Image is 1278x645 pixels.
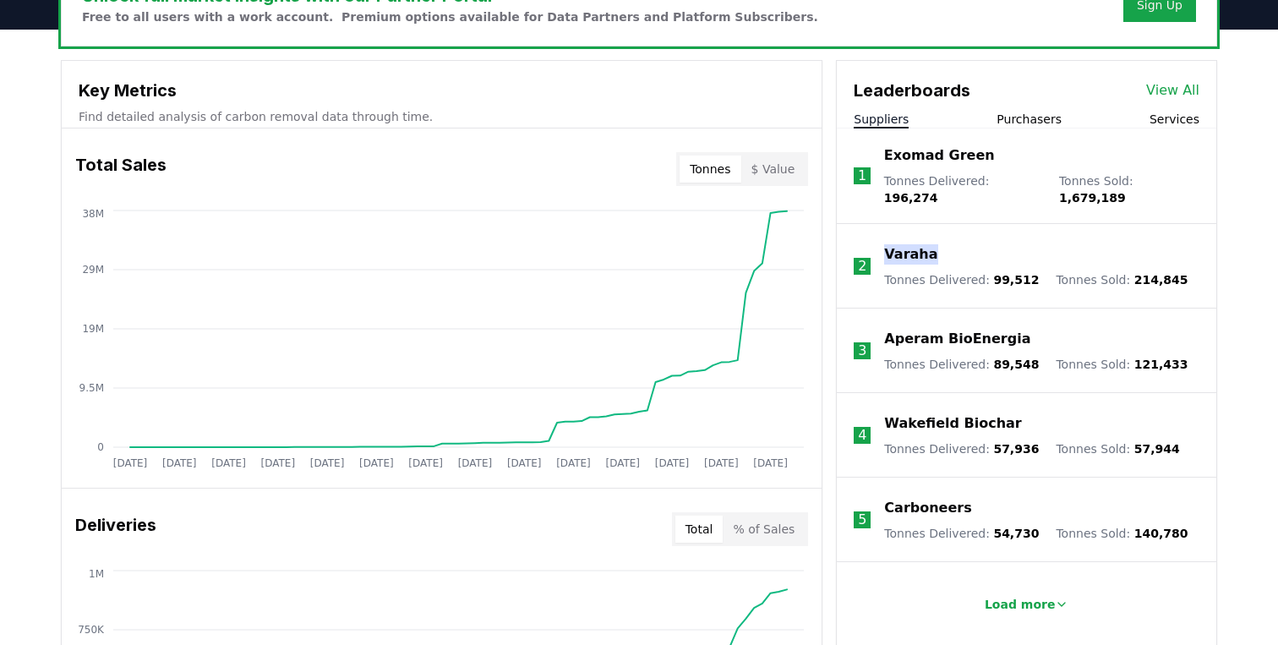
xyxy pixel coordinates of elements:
[605,457,640,469] tspan: [DATE]
[261,457,296,469] tspan: [DATE]
[993,273,1039,287] span: 99,512
[884,191,938,205] span: 196,274
[997,111,1062,128] button: Purchasers
[1134,527,1188,540] span: 140,780
[858,341,866,361] p: 3
[655,457,690,469] tspan: [DATE]
[82,8,818,25] p: Free to all users with a work account. Premium options available for Data Partners and Platform S...
[675,516,724,543] button: Total
[993,442,1039,456] span: 57,936
[79,382,104,394] tspan: 9.5M
[1134,442,1180,456] span: 57,944
[884,329,1030,349] a: Aperam BioEnergia
[884,172,1042,206] p: Tonnes Delivered :
[1150,111,1199,128] button: Services
[680,156,740,183] button: Tonnes
[993,358,1039,371] span: 89,548
[884,498,971,518] a: Carboneers
[704,457,739,469] tspan: [DATE]
[723,516,805,543] button: % of Sales
[1056,440,1179,457] p: Tonnes Sold :
[458,457,493,469] tspan: [DATE]
[884,145,995,166] a: Exomad Green
[753,457,788,469] tspan: [DATE]
[884,271,1039,288] p: Tonnes Delivered :
[75,152,167,186] h3: Total Sales
[854,78,970,103] h3: Leaderboards
[113,457,148,469] tspan: [DATE]
[741,156,806,183] button: $ Value
[1146,80,1199,101] a: View All
[858,166,866,186] p: 1
[993,527,1039,540] span: 54,730
[884,440,1039,457] p: Tonnes Delivered :
[556,457,591,469] tspan: [DATE]
[97,441,104,453] tspan: 0
[359,457,394,469] tspan: [DATE]
[854,111,909,128] button: Suppliers
[310,457,345,469] tspan: [DATE]
[1056,356,1188,373] p: Tonnes Sold :
[79,108,805,125] p: Find detailed analysis of carbon removal data through time.
[884,413,1021,434] a: Wakefield Biochar
[408,457,443,469] tspan: [DATE]
[75,512,156,546] h3: Deliveries
[89,568,104,580] tspan: 1M
[1134,358,1188,371] span: 121,433
[858,510,866,530] p: 5
[82,264,104,276] tspan: 29M
[1056,525,1188,542] p: Tonnes Sold :
[858,425,866,445] p: 4
[82,208,104,220] tspan: 38M
[884,244,937,265] a: Varaha
[884,525,1039,542] p: Tonnes Delivered :
[82,323,104,335] tspan: 19M
[971,588,1083,621] button: Load more
[1056,271,1188,288] p: Tonnes Sold :
[858,256,866,276] p: 2
[79,78,805,103] h3: Key Metrics
[985,596,1056,613] p: Load more
[1059,172,1199,206] p: Tonnes Sold :
[884,356,1039,373] p: Tonnes Delivered :
[1059,191,1126,205] span: 1,679,189
[211,457,246,469] tspan: [DATE]
[507,457,542,469] tspan: [DATE]
[78,624,105,636] tspan: 750K
[1134,273,1188,287] span: 214,845
[162,457,197,469] tspan: [DATE]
